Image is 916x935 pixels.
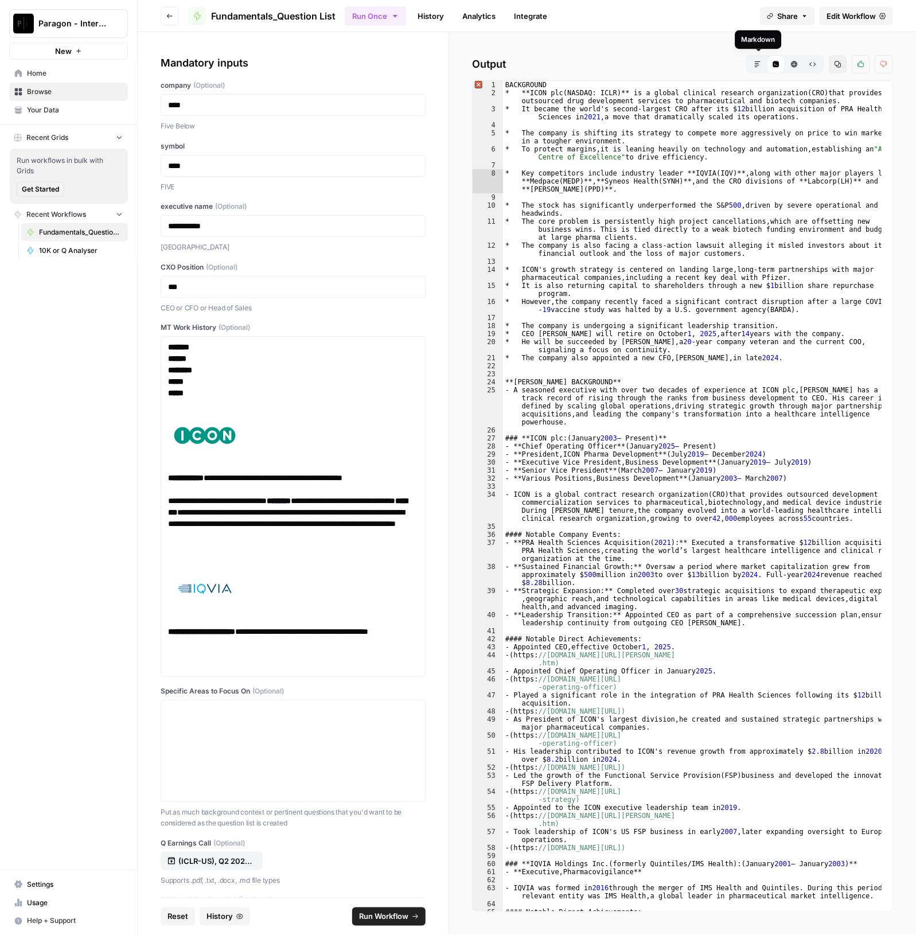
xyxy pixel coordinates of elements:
[473,81,483,89] span: Error, read annotations row 1
[473,193,503,201] div: 9
[161,875,426,886] p: Supports .pdf, .txt, .docx, .md file types
[161,55,426,71] div: Mandatory inputs
[178,855,252,867] p: (ICLR-US), Q2 2025 Earnings Call, [DATE] 8_00 AM ET.pdf
[38,18,108,29] span: Paragon - Internal Usage
[9,912,128,930] button: Help + Support
[473,691,503,707] div: 47
[473,81,503,89] div: 1
[206,262,237,272] span: (Optional)
[820,7,893,25] a: Edit Workflow
[473,852,503,860] div: 59
[161,807,426,829] p: Put as much background context or pertinent questions that you'd want to be considered as the que...
[21,223,128,241] a: Fundamentals_Question List
[21,241,128,260] a: 10K or Q Analyser
[455,7,502,25] a: Analytics
[473,354,503,362] div: 21
[352,907,426,926] button: Run Workflow
[473,828,503,844] div: 57
[760,7,815,25] button: Share
[473,908,503,916] div: 65
[411,7,451,25] a: History
[473,458,503,466] div: 30
[473,876,503,884] div: 62
[161,302,426,314] p: CEO or CFO or Head of Sales
[473,386,503,426] div: 25
[211,9,336,23] span: Fundamentals_Question List
[359,911,408,922] span: Run Workflow
[161,852,263,870] button: (ICLR-US), Q2 2025 Earnings Call, [DATE] 8_00 AM ET.pdf
[473,763,503,772] div: 52
[473,772,503,788] div: 53
[9,9,128,38] button: Workspace: Paragon - Internal Usage
[473,161,503,169] div: 7
[161,241,426,253] p: [GEOGRAPHIC_DATA]
[473,258,503,266] div: 13
[215,201,247,212] span: (Optional)
[473,667,503,675] div: 45
[473,804,503,812] div: 55
[473,169,503,193] div: 8
[9,101,128,119] a: Your Data
[161,120,426,132] p: Five Below
[473,611,503,627] div: 40
[473,121,503,129] div: 4
[473,812,503,828] div: 56
[188,7,336,25] a: Fundamentals_Question List
[161,201,426,212] label: executive name
[161,181,426,193] p: FIVE
[473,378,503,386] div: 24
[473,434,503,442] div: 27
[161,322,426,333] label: MT Work History
[473,105,503,121] div: 3
[473,860,503,868] div: 60
[473,129,503,145] div: 5
[473,474,503,482] div: 32
[507,7,554,25] a: Integrate
[9,875,128,894] a: Settings
[473,266,503,282] div: 14
[17,182,64,197] button: Get Started
[473,338,503,354] div: 20
[13,13,34,34] img: Paragon - Internal Usage Logo
[473,282,503,298] div: 15
[27,879,123,890] span: Settings
[473,715,503,731] div: 49
[213,838,245,848] span: (Optional)
[193,80,225,91] span: (Optional)
[9,894,128,912] a: Usage
[161,895,426,905] label: Q Minus 1 Earnings Call
[9,206,128,223] button: Recent Workflows
[161,907,195,926] button: Reset
[27,105,123,115] span: Your Data
[161,262,426,272] label: CXO Position
[473,635,503,643] div: 42
[473,426,503,434] div: 26
[473,523,503,531] div: 35
[26,209,86,220] span: Recent Workflows
[27,916,123,926] span: Help + Support
[473,651,503,667] div: 44
[39,227,123,237] span: Fundamentals_Question List
[473,490,503,523] div: 34
[473,747,503,763] div: 51
[473,563,503,587] div: 38
[473,298,503,314] div: 16
[473,145,503,161] div: 6
[252,686,284,696] span: (Optional)
[472,55,893,73] h2: Output
[9,42,128,60] button: New
[473,370,503,378] div: 23
[473,844,503,852] div: 58
[473,466,503,474] div: 31
[219,322,250,333] span: (Optional)
[473,450,503,458] div: 29
[167,911,188,922] span: Reset
[473,241,503,258] div: 12
[473,539,503,563] div: 37
[473,643,503,651] div: 43
[827,10,876,22] span: Edit Workflow
[9,64,128,83] a: Home
[161,141,426,151] label: symbol
[473,707,503,715] div: 48
[9,129,128,146] button: Recent Grids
